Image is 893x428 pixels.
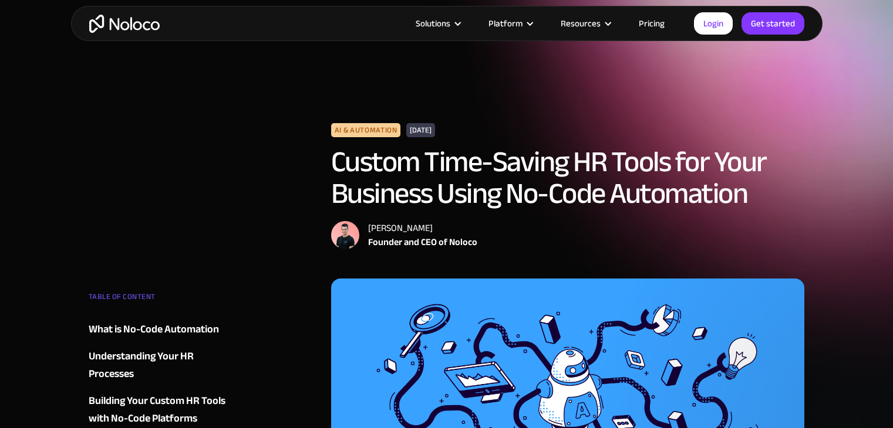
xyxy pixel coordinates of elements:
a: Understanding Your HR Processes [89,348,231,383]
div: Platform [474,16,546,31]
div: Founder and CEO of Noloco [368,235,477,249]
div: What is No-Code Automation [89,321,219,338]
div: Platform [488,16,523,31]
a: Get started [742,12,804,35]
a: Pricing [624,16,679,31]
a: Building Your Custom HR Tools with No-Code Platforms [89,392,231,427]
div: [DATE] [406,123,435,137]
div: Resources [561,16,601,31]
div: TABLE OF CONTENT [89,288,231,311]
div: Resources [546,16,624,31]
div: AI & Automation [331,123,401,137]
a: Login [694,12,733,35]
h1: Custom Time-Saving HR Tools for Your Business Using No-Code Automation [331,146,805,209]
div: Solutions [416,16,450,31]
a: What is No-Code Automation [89,321,231,338]
div: Solutions [401,16,474,31]
div: [PERSON_NAME] [368,221,477,235]
a: home [89,15,160,33]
